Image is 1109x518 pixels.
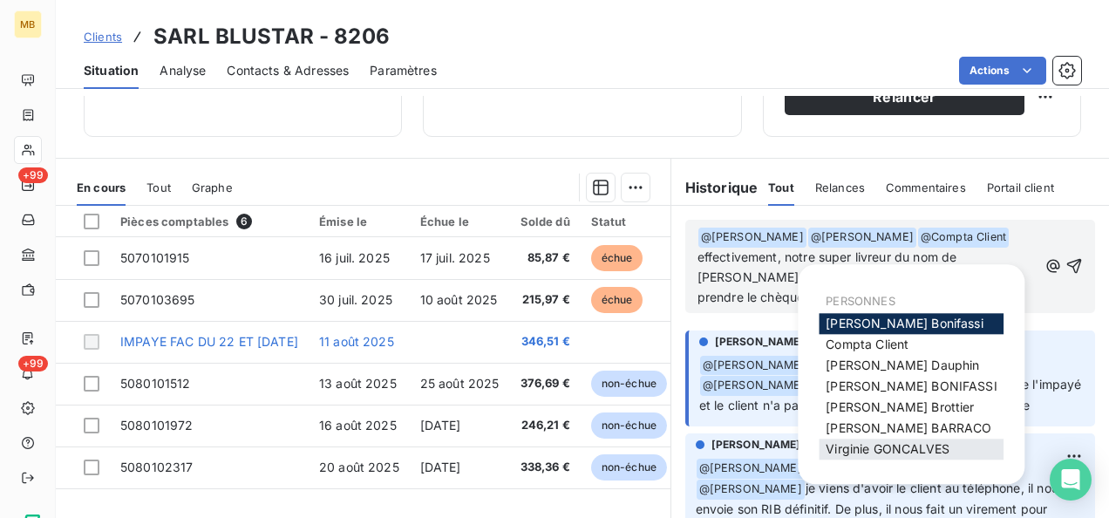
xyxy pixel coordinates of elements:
span: 376,69 € [520,375,570,392]
span: Portail client [987,181,1054,194]
span: échue [591,245,643,271]
h3: SARL BLUSTAR - 8206 [153,21,390,52]
span: non-échue [591,412,667,439]
span: En cours [77,181,126,194]
span: @ [PERSON_NAME] [700,356,808,376]
span: Paramètres [370,62,437,79]
span: Clients [84,30,122,44]
span: 6 [236,214,252,229]
button: Actions [959,57,1046,85]
span: Tout [768,181,794,194]
span: 11 août 2025 [319,334,394,349]
div: Open Intercom Messenger [1050,459,1092,501]
span: [PERSON_NAME] Bonifassi [826,316,983,331]
span: 5070101915 [120,250,190,265]
span: 25 août 2025 [420,376,500,391]
span: échue [591,287,643,313]
div: Pièces comptables [120,214,298,229]
span: 85,87 € [520,249,570,267]
span: Situation [84,62,139,79]
span: [PERSON_NAME] [715,334,805,350]
span: non-échue [591,454,667,481]
span: Contacts & Adresses [227,62,349,79]
span: +99 [18,167,48,183]
a: +99 [14,171,41,199]
span: 10 août 2025 [420,292,498,307]
span: Tout [146,181,171,194]
span: Commentaires [886,181,966,194]
div: MB [14,10,42,38]
span: PERSONNES [826,294,895,308]
span: [DATE] [420,418,461,433]
span: @ Compta Client [918,228,1009,248]
span: IMPAYE FAC DU 22 ET [DATE] [120,334,298,349]
span: [PERSON_NAME] Brottier [826,399,974,414]
span: Graphe [192,181,233,194]
span: Analyse [160,62,206,79]
button: Relancer [785,78,1024,115]
span: non-échue [591,371,667,397]
span: @ [PERSON_NAME] [697,480,805,500]
span: effectivement, notre super livreur du nom de [PERSON_NAME] pour ne pas le nommer a oublié de pren... [697,249,1008,304]
span: 17 juil. 2025 [420,250,490,265]
div: Émise le [319,215,399,228]
span: 246,21 € [520,417,570,434]
span: 20 août 2025 [319,460,399,474]
span: 30 juil. 2025 [319,292,392,307]
div: Statut [591,215,667,228]
span: [PERSON_NAME] BONIFASSI [826,378,997,393]
span: 5080101972 [120,418,194,433]
span: @ [PERSON_NAME] [700,376,808,396]
span: 215,97 € [520,291,570,309]
span: Virginie GONCALVES [826,441,949,456]
span: +99 [18,356,48,371]
div: Solde dû [520,215,570,228]
span: Relances [815,181,865,194]
div: Échue le [420,215,500,228]
span: 13 août 2025 [319,376,397,391]
span: 5080101512 [120,376,191,391]
span: Compta Client [826,337,908,351]
a: Clients [84,28,122,45]
span: @ [PERSON_NAME] [698,228,806,248]
span: 346,51 € [520,333,570,351]
span: 16 août 2025 [319,418,397,433]
span: 16 juil. 2025 [319,250,390,265]
h6: Historique [671,177,759,198]
span: @ [PERSON_NAME] [697,459,805,479]
span: @ [PERSON_NAME] [808,228,916,248]
span: [PERSON_NAME] [711,437,801,453]
span: [PERSON_NAME] Dauphin [826,358,979,372]
span: 5070103695 [120,292,195,307]
span: [DATE] [420,460,461,474]
span: 5080102317 [120,460,194,474]
span: 338,36 € [520,459,570,476]
span: [PERSON_NAME] BARRACO [826,420,991,435]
